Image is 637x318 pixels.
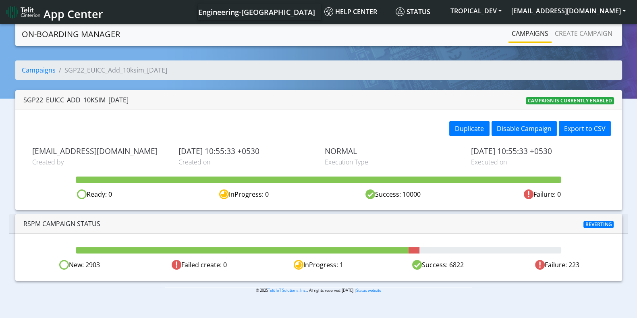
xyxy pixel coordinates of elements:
[324,7,377,16] span: Help center
[412,260,422,270] img: Success
[259,260,378,270] div: InProgress: 1
[526,97,614,104] span: Campaign is currently enabled
[294,260,303,270] img: In progress
[508,25,552,42] a: Campaigns
[506,4,631,18] button: [EMAIL_ADDRESS][DOMAIN_NAME]
[219,189,229,199] img: in-progress.svg
[178,146,313,156] span: [DATE] 10:55:33 +0530
[583,221,614,228] span: Reverting
[535,260,545,270] img: Failed
[552,25,616,42] a: Create campaign
[559,121,611,136] button: Export to CSV
[378,260,498,270] div: Success: 6822
[22,66,56,75] a: Campaigns
[139,260,259,270] div: Failed create: 0
[15,60,622,86] nav: breadcrumb
[324,7,333,16] img: knowledge.svg
[471,146,605,156] span: [DATE] 10:55:33 +0530
[77,189,87,199] img: ready.svg
[471,157,605,167] span: Executed on
[268,288,307,293] a: Telit IoT Solutions, Inc.
[6,6,40,19] img: logo-telit-cinterion-gw-new.png
[169,189,318,200] div: InProgress: 0
[492,121,557,136] button: Disable Campaign
[6,3,102,21] a: App Center
[172,260,181,270] img: Failed
[56,65,167,75] li: SGP22_EUICC_Add_10ksim_[DATE]
[59,260,69,270] img: Ready
[449,121,490,136] button: Duplicate
[32,157,166,167] span: Created by
[32,146,166,156] span: [EMAIL_ADDRESS][DOMAIN_NAME]
[178,157,313,167] span: Created on
[23,95,129,105] div: SGP22_EUICC_Add_10ksim_[DATE]
[365,189,375,199] img: success.svg
[325,146,459,156] span: NORMAL
[321,4,392,20] a: Help center
[22,26,120,42] a: On-Boarding Manager
[396,7,430,16] span: Status
[198,4,315,20] a: Your current platform instance
[524,189,533,199] img: fail.svg
[396,7,405,16] img: status.svg
[392,4,446,20] a: Status
[20,189,169,200] div: Ready: 0
[356,288,381,293] a: Status website
[498,260,617,270] div: Failure: 223
[319,189,468,200] div: Success: 10000
[446,4,506,18] button: TROPICAL_DEV
[198,7,315,17] span: Engineering-[GEOGRAPHIC_DATA]
[325,157,459,167] span: Execution Type
[468,189,617,200] div: Failure: 0
[44,6,103,21] span: App Center
[165,287,472,293] p: © 2025 . All rights reserved.[DATE] |
[23,219,100,228] span: RSPM Campaign Status
[20,260,139,270] div: New: 2903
